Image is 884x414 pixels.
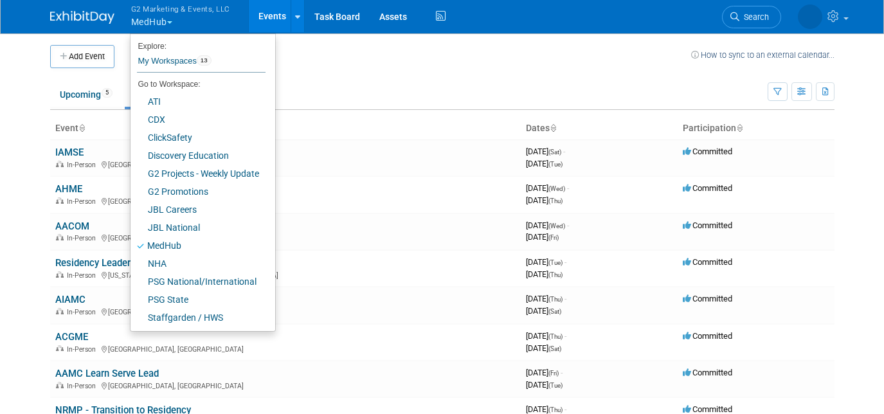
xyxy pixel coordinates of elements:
span: Committed [683,331,732,341]
div: [GEOGRAPHIC_DATA], [GEOGRAPHIC_DATA] [55,380,516,390]
a: Past9 [125,82,174,107]
a: Residency Leadership Summit (AAFP) [55,257,218,269]
div: [GEOGRAPHIC_DATA], [GEOGRAPHIC_DATA] [55,306,516,316]
span: (Fri) [548,370,559,377]
span: (Sat) [548,308,561,315]
span: In-Person [67,234,100,242]
span: (Wed) [548,222,565,230]
span: - [564,294,566,303]
span: [DATE] [526,306,561,316]
span: [DATE] [526,368,563,377]
span: - [564,331,566,341]
th: Dates [521,118,678,139]
img: ExhibitDay [50,11,114,24]
a: G2 Projects - Weekly Update [131,165,266,183]
span: [DATE] [526,195,563,205]
a: JBL Careers [131,201,266,219]
img: In-Person Event [56,382,64,388]
a: Staffgarden / HWS [131,309,266,327]
span: - [563,147,565,156]
span: In-Person [67,382,100,390]
span: (Wed) [548,185,565,192]
span: In-Person [67,161,100,169]
a: Discovery Education [131,147,266,165]
span: - [567,183,569,193]
img: In-Person Event [56,345,64,352]
a: Sort by Participation Type [736,123,743,133]
a: AIAMC [55,294,86,305]
span: Committed [683,294,732,303]
span: (Fri) [548,234,559,241]
span: Committed [683,257,732,267]
li: Explore: [131,39,266,50]
span: [DATE] [526,147,565,156]
a: AACOM [55,221,89,232]
a: NHA [131,255,266,273]
span: [DATE] [526,343,561,353]
span: G2 Marketing & Events, LLC [131,2,230,15]
img: Laine Butler [798,4,822,29]
span: Search [739,12,769,22]
span: In-Person [67,345,100,354]
span: Committed [683,404,732,414]
button: Add Event [50,45,114,68]
span: [DATE] [526,232,559,242]
a: PSG National/International [131,273,266,291]
th: Participation [678,118,834,139]
img: In-Person Event [56,308,64,314]
span: (Thu) [548,333,563,340]
span: - [564,404,566,414]
a: ACGME [55,331,88,343]
a: How to sync to an external calendar... [691,50,834,60]
span: (Thu) [548,271,563,278]
a: My Workspaces13 [137,50,266,72]
span: (Sat) [548,345,561,352]
a: AHME [55,183,82,195]
span: In-Person [67,271,100,280]
div: [GEOGRAPHIC_DATA], [GEOGRAPHIC_DATA] [55,195,516,206]
span: In-Person [67,197,100,206]
a: Sort by Event Name [78,123,85,133]
span: [DATE] [526,269,563,279]
a: PSG State [131,291,266,309]
span: Committed [683,368,732,377]
span: (Thu) [548,296,563,303]
img: In-Person Event [56,271,64,278]
a: ATI [131,93,266,111]
a: Upcoming5 [50,82,122,107]
div: [GEOGRAPHIC_DATA], [GEOGRAPHIC_DATA] [55,343,516,354]
span: [DATE] [526,221,569,230]
span: 5 [102,88,113,98]
a: AAMC Learn Serve Lead [55,368,159,379]
a: Sort by Start Date [550,123,556,133]
li: Go to Workspace: [131,76,266,93]
span: In-Person [67,308,100,316]
span: [DATE] [526,380,563,390]
span: [DATE] [526,257,566,267]
span: - [561,368,563,377]
a: Search [722,6,781,28]
div: [GEOGRAPHIC_DATA], [GEOGRAPHIC_DATA] [55,159,516,169]
div: [US_STATE][GEOGRAPHIC_DATA], [GEOGRAPHIC_DATA] [55,269,516,280]
th: Event [50,118,521,139]
span: - [567,221,569,230]
span: - [564,257,566,267]
a: JBL National [131,219,266,237]
a: ClickSafety [131,129,266,147]
img: In-Person Event [56,234,64,240]
span: (Tue) [548,382,563,389]
span: Committed [683,183,732,193]
span: [DATE] [526,404,566,414]
span: (Thu) [548,197,563,204]
span: Committed [683,147,732,156]
span: (Thu) [548,406,563,413]
span: [DATE] [526,159,563,168]
a: IAMSE [55,147,84,158]
span: [DATE] [526,294,566,303]
a: CDX [131,111,266,129]
span: (Tue) [548,259,563,266]
img: In-Person Event [56,197,64,204]
span: [DATE] [526,331,566,341]
span: [DATE] [526,183,569,193]
div: [GEOGRAPHIC_DATA], [GEOGRAPHIC_DATA] [55,232,516,242]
